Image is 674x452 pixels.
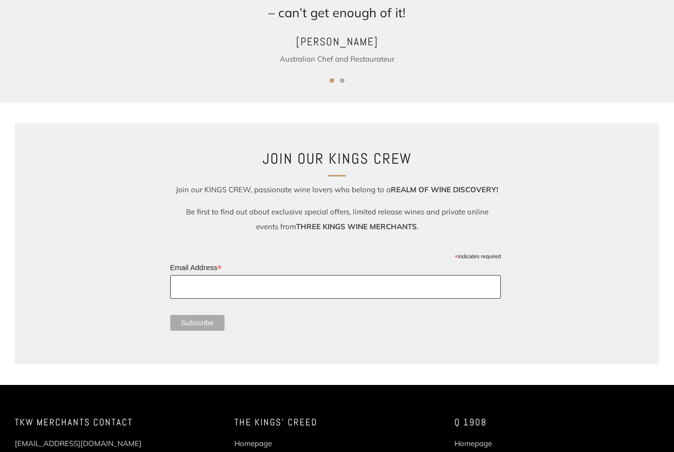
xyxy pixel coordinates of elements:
[169,52,505,67] p: Australian Chef and Restaurateur
[15,439,142,448] a: [EMAIL_ADDRESS][DOMAIN_NAME]
[170,251,501,260] div: indicates required
[330,78,334,83] button: 1
[340,78,344,83] button: 2
[170,315,225,331] input: Subscribe
[234,439,272,448] a: Homepage
[234,415,439,430] h4: The Kings' Creed
[174,147,500,171] h2: JOIN OUR KINGS CREW
[174,182,500,197] p: Join our KINGS CREW, passionate wine lovers who belong to a
[391,185,498,194] strong: REALM OF WINE DISCOVERY!
[174,205,500,234] p: Be first to find out about exclusive special offers, limited release wines and private online eve...
[454,415,659,430] h4: Q 1908
[454,439,492,448] a: Homepage
[170,260,501,274] label: Email Address
[15,415,220,430] h4: TKW Merchants Contact
[169,32,505,52] h4: [PERSON_NAME]
[296,222,417,231] strong: THREE KINGS WINE MERCHANTS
